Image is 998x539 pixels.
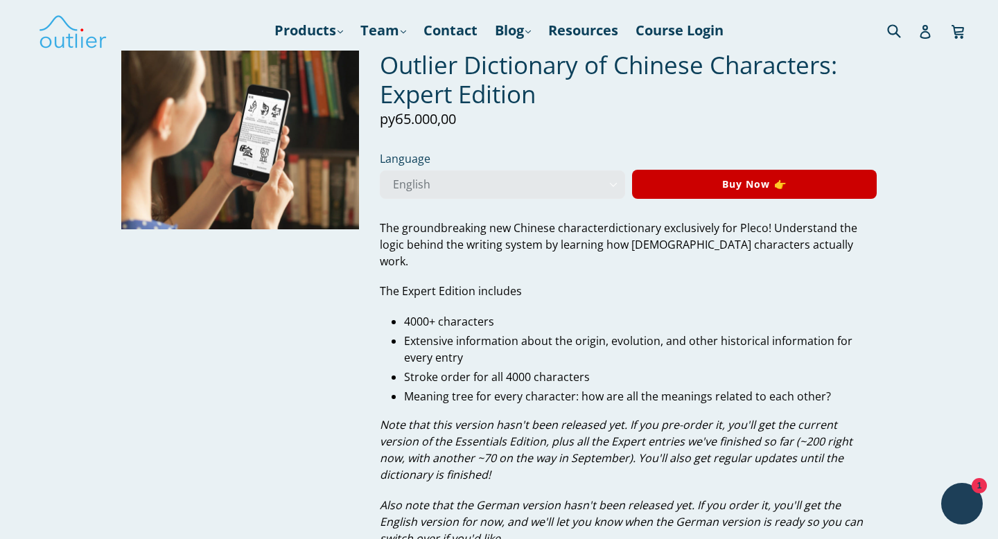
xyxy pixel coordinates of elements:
p: The Expert Edition includes [380,283,877,300]
li: Stroke order for all 4000 characters [404,369,877,385]
a: Course Login [629,18,730,43]
label: Language [380,150,624,167]
span: руб5.000,00 [380,109,456,128]
a: Contact [417,18,484,43]
em: Also n [380,497,412,513]
span: Buy Now 👉 [722,178,787,191]
li: Meaning tree for every character: how are all the meanings related to each other? [404,388,877,405]
a: Products [268,18,350,43]
inbox-online-store-chat: Shopify online store chat [937,483,987,528]
button: Buy Now 👉 [632,170,877,200]
span: roundbreaking new Chinese character [408,220,609,236]
li: 4000+ characters [404,313,877,330]
span: The g [380,220,408,236]
a: Blog [488,18,538,43]
input: Search [884,16,922,44]
li: Extensive information about the origin, evolution, and other historical information for every entry [404,333,877,366]
span: dictionary exclusively for Pleco! Understand the logic behind the writing system by learning how ... [380,220,857,269]
img: Outlier Dictionary of Chinese Characters: Expert Edition Outlier Linguistics [121,51,359,229]
em: Note that this version hasn't been released yet. If you pre-order it, you'll get the current vers... [380,418,852,483]
a: Resources [541,18,625,43]
a: Team [353,18,413,43]
img: Outlier Linguistics [38,10,107,51]
h1: Outlier Dictionary of Chinese Characters: Expert Edition [380,51,877,109]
